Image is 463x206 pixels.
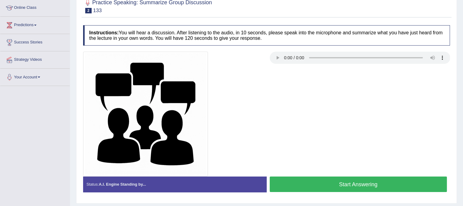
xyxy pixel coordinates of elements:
a: Your Account [0,69,70,84]
a: Predictions [0,17,70,32]
a: Strategy Videos [0,51,70,67]
small: 133 [93,8,102,13]
span: 2 [85,8,92,13]
b: Instructions: [89,30,119,35]
div: Status: [83,177,267,192]
strong: A.I. Engine Standing by... [99,182,146,187]
h4: You will hear a discussion. After listening to the audio, in 10 seconds, please speak into the mi... [83,25,450,46]
button: Start Answering [270,177,447,192]
a: Success Stories [0,34,70,49]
